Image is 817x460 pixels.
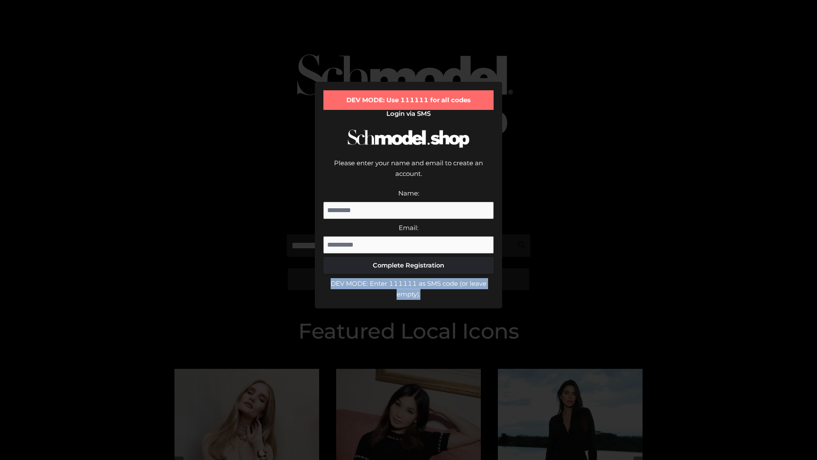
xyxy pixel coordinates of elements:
label: Email: [399,224,418,232]
div: DEV MODE: Use 111111 for all codes [323,90,494,110]
label: Name: [398,189,419,197]
h2: Login via SMS [323,110,494,118]
div: DEV MODE: Enter 111111 as SMS code (or leave empty). [323,278,494,300]
button: Complete Registration [323,257,494,274]
img: Schmodel Logo [345,122,472,155]
div: Please enter your name and email to create an account. [323,158,494,188]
